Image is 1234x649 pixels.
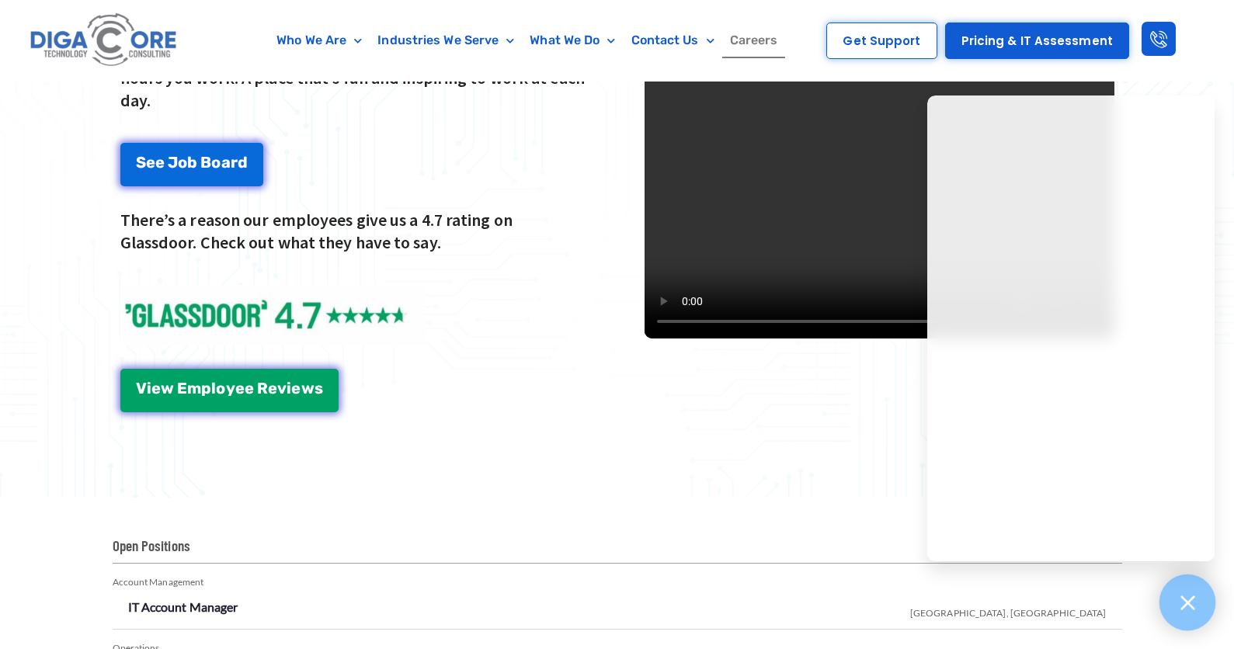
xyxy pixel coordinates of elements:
[245,380,254,396] span: e
[120,369,339,412] a: View Employee Reviews
[120,143,263,186] a: See Job Board
[200,154,211,170] span: B
[136,380,147,396] span: V
[120,209,590,253] p: There’s a reason our employees give us a 4.7 rating on Glassdoor. Check out what they have to say.
[226,380,235,396] span: y
[277,380,287,396] span: v
[945,23,1129,59] a: Pricing & IT Assessment
[113,571,1122,594] div: Account Management
[246,23,808,58] nav: Menu
[151,380,161,396] span: e
[287,380,291,396] span: i
[146,154,155,170] span: e
[26,8,182,73] img: Digacore logo 1
[216,380,225,396] span: o
[269,23,370,58] a: Who We Are
[187,154,197,170] span: b
[161,380,174,396] span: w
[211,154,221,170] span: o
[211,380,216,396] span: l
[291,380,301,396] span: e
[927,95,1215,561] iframe: Chatgenie Messenger
[624,23,722,58] a: Contact Us
[201,380,211,396] span: p
[257,380,268,396] span: R
[136,154,146,170] span: S
[177,380,187,396] span: E
[315,380,323,396] span: s
[843,35,920,47] span: Get Support
[826,23,937,59] a: Get Support
[301,380,315,396] span: w
[238,154,248,170] span: d
[231,154,238,170] span: r
[268,380,277,396] span: e
[221,154,231,170] span: a
[178,154,187,170] span: o
[522,23,623,58] a: What We Do
[113,536,1122,564] h2: Open Positions
[910,595,1107,625] span: [GEOGRAPHIC_DATA], [GEOGRAPHIC_DATA]
[168,154,178,170] span: J
[370,23,522,58] a: Industries We Serve
[722,23,786,58] a: Careers
[961,35,1113,47] span: Pricing & IT Assessment
[155,154,165,170] span: e
[120,285,426,346] img: Glassdoor Reviews
[235,380,245,396] span: e
[187,380,201,396] span: m
[147,380,151,396] span: i
[128,599,238,614] a: IT Account Manager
